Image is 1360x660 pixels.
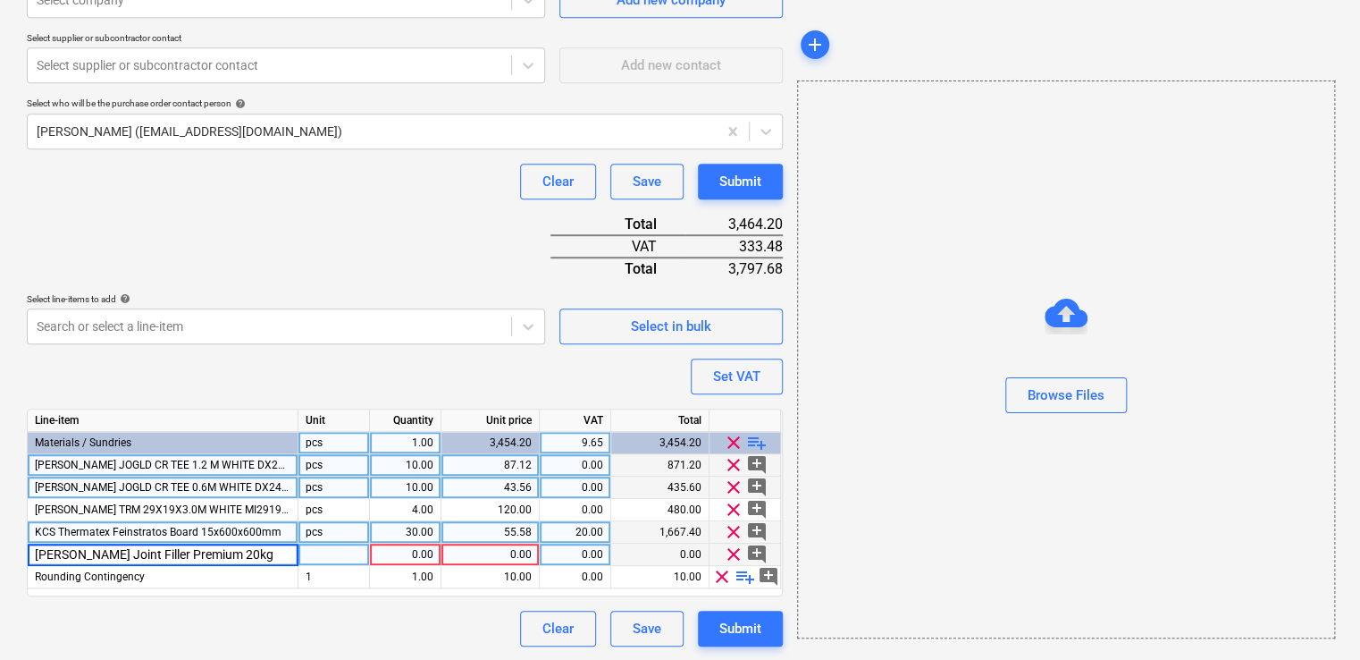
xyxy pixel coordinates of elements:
div: Select who will be the purchase order contact person [27,97,783,109]
div: 0.00 [611,544,709,566]
div: 1 [298,566,370,588]
div: 0.00 [547,454,603,477]
span: DONN ANG TRM 29X19X3.0M WHITE MI2919W (40) [35,503,314,516]
div: 3,454.20 [449,432,532,454]
button: Clear [520,164,596,199]
div: Clear [542,617,574,640]
div: 10.00 [377,454,433,477]
button: Select in bulk [559,309,783,344]
div: 0.00 [547,544,603,566]
div: 120.00 [449,499,532,521]
div: 3,454.20 [611,432,709,454]
div: 1.00 [377,432,433,454]
div: pcs [298,477,370,499]
div: Set VAT [713,365,760,388]
span: Rounding Contingency [35,571,145,583]
div: 30.00 [377,521,433,544]
div: Total [550,258,685,279]
span: DONN JOGLD CR TEE 1.2 M WHITE DX24TH120W (60) [35,459,349,471]
button: Set VAT [691,359,783,394]
div: 0.00 [449,544,532,566]
span: add_comment [746,477,768,498]
div: 9.65 [547,432,603,454]
div: 480.00 [611,499,709,521]
div: Clear [542,170,574,193]
span: clear [711,566,733,588]
div: Save [633,170,661,193]
div: 0.00 [547,499,603,521]
div: Unit [298,410,370,432]
div: 435.60 [611,477,709,499]
div: 43.56 [449,477,532,499]
span: help [116,293,130,304]
div: VAT [540,410,611,432]
span: clear [723,454,744,476]
span: add_comment [746,544,768,565]
span: playlist_add [746,432,768,453]
div: 3,464.20 [685,214,783,235]
span: add_comment [746,521,768,543]
div: 55.58 [449,521,532,544]
div: Quantity [370,410,441,432]
div: 0.00 [547,477,603,499]
span: help [231,98,246,109]
div: 1.00 [377,566,433,588]
div: Submit [719,170,761,193]
div: 0.00 [547,566,603,588]
div: VAT [550,235,685,258]
div: Save [633,617,661,640]
button: Save [610,611,684,647]
div: Submit [719,617,761,640]
p: Select supplier or subcontractor contact [27,32,545,47]
span: KCS Thermatex Feinstratos Board 15x600x600mm [35,526,281,538]
span: add_comment [746,499,768,520]
div: 871.20 [611,454,709,477]
span: add_comment [758,566,779,588]
div: 10.00 [611,566,709,588]
div: Browse Files [1028,384,1104,407]
div: Browse Files [797,80,1335,639]
div: 4.00 [377,499,433,521]
button: Browse Files [1005,377,1127,413]
span: clear [723,477,744,498]
div: 333.48 [685,235,783,258]
span: DONN JOGLD CR TEE 0.6M WHITE DX24TS60W (60) [35,481,339,494]
button: Save [610,164,684,199]
div: Line-item [28,410,298,432]
div: pcs [298,521,370,544]
div: Unit price [441,410,540,432]
div: 0.00 [377,544,433,566]
span: add_comment [746,454,768,476]
div: 3,797.68 [685,258,783,279]
button: Submit [698,164,783,199]
div: 10.00 [449,566,532,588]
span: clear [723,432,744,453]
span: Materials / Sundries [35,436,131,449]
div: pcs [298,499,370,521]
div: Select in bulk [631,315,711,338]
div: Select line-items to add [27,293,545,305]
div: Total [611,410,709,432]
div: Total [550,214,685,235]
div: pcs [298,454,370,477]
div: 1,667.40 [611,521,709,544]
span: playlist_add [735,566,756,588]
div: 20.00 [547,521,603,544]
span: clear [723,544,744,565]
span: clear [723,499,744,520]
span: add [804,34,826,55]
div: pcs [298,432,370,454]
div: 87.12 [449,454,532,477]
div: 10.00 [377,477,433,499]
button: Submit [698,611,783,647]
span: clear [723,521,744,543]
button: Clear [520,611,596,647]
